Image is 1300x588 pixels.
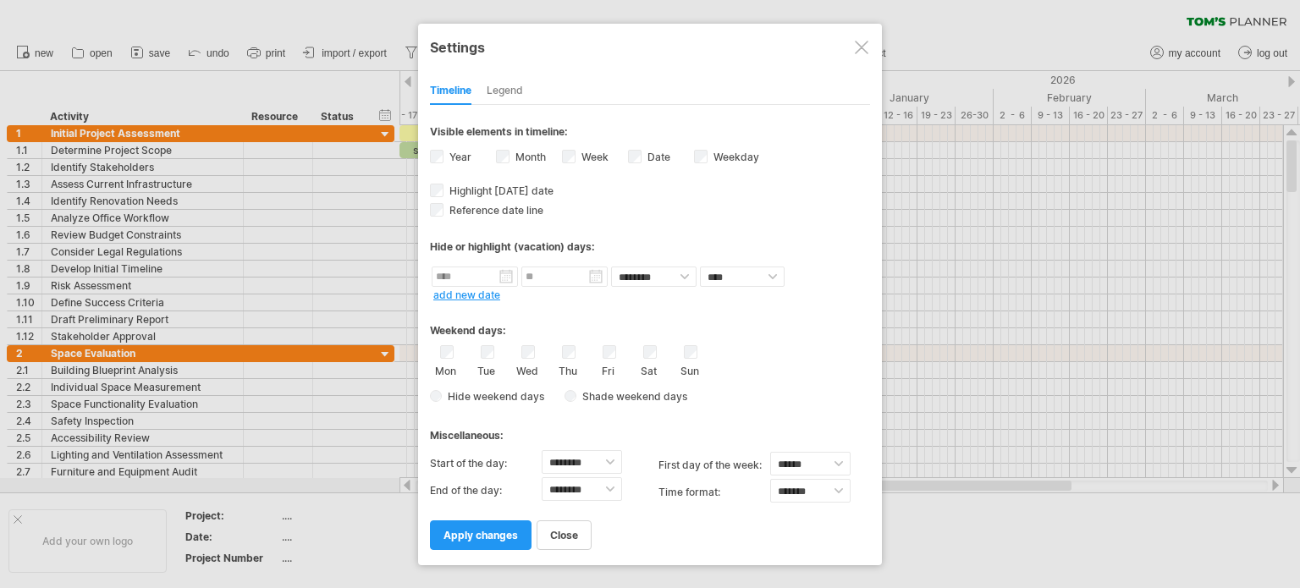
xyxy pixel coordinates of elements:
label: Wed [516,361,537,377]
span: close [550,529,578,541]
label: Week [578,151,609,163]
div: Weekend days: [430,308,870,341]
span: Reference date line [446,204,543,217]
div: Settings [430,31,870,62]
span: Highlight [DATE] date [446,184,554,197]
a: close [537,520,592,550]
label: Month [512,151,546,163]
span: Hide weekend days [442,390,544,403]
div: Hide or highlight (vacation) days: [430,240,870,253]
label: Year [446,151,471,163]
label: Sat [638,361,659,377]
div: Legend [487,78,523,105]
label: End of the day: [430,477,542,504]
div: Timeline [430,78,471,105]
label: first day of the week: [658,452,770,479]
label: Tue [476,361,497,377]
span: Shade weekend days [576,390,687,403]
span: apply changes [443,529,518,541]
label: Weekday [710,151,759,163]
div: Visible elements in timeline: [430,125,870,143]
label: Date [644,151,670,163]
label: Mon [435,361,456,377]
label: Fri [598,361,619,377]
label: Time format: [658,479,770,506]
label: Sun [679,361,700,377]
a: add new date [433,289,500,301]
label: Thu [557,361,578,377]
div: Miscellaneous: [430,413,870,446]
label: Start of the day: [430,450,542,477]
a: apply changes [430,520,532,550]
